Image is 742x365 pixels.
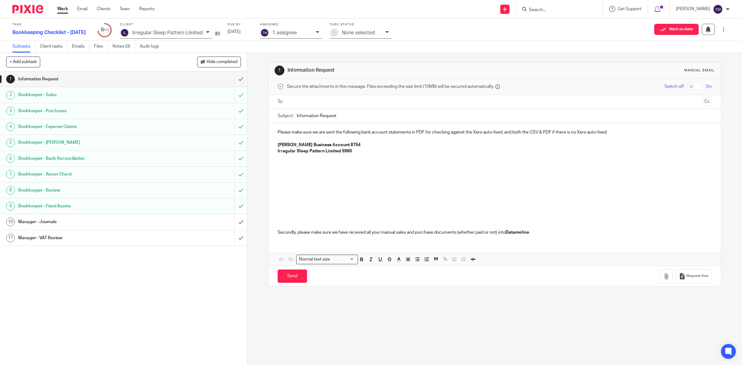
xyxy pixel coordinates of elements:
[278,129,712,135] p: Please make sure we are sent the following bank account statements in PDF for checking against th...
[278,113,294,119] label: Subject:
[330,23,391,27] label: Task status
[6,91,15,100] div: 2
[6,218,15,226] div: 10
[654,24,699,35] button: Mark as done
[18,170,158,179] h1: Bookkeeper - Xenon Check
[684,68,715,73] div: Manual email
[288,67,508,74] h1: Information Request
[18,217,158,227] h1: Manager - Journals
[197,57,241,67] button: Hide completed
[18,74,158,84] h1: Information Request
[113,40,135,53] a: Notes (0)
[12,5,43,13] img: Pixie
[120,6,130,12] a: Team
[12,40,35,53] a: Subtasks
[6,122,15,131] div: 4
[6,186,15,195] div: 8
[664,83,684,90] span: Switch off
[6,57,40,67] button: + Add subtask
[6,154,15,163] div: 6
[713,4,723,14] img: svg%3E
[18,186,158,195] h1: Bookkeeper - Review
[40,40,67,53] a: Client tasks
[278,229,712,236] p: Secondly, please make sure we have received all your manual sales and purchase documents (whether...
[6,234,15,242] div: 11
[332,256,354,263] input: Search for option
[676,6,710,12] p: [PERSON_NAME]
[104,28,109,32] small: /11
[669,27,693,32] span: Mark as done
[272,30,297,36] p: 1 assignee
[18,233,158,243] h1: Manager - VAT Review
[676,269,712,283] button: Request files
[260,28,269,37] img: svg%3E
[228,23,252,27] label: Due by
[97,26,112,33] div: 8
[296,255,358,264] div: Search for option
[139,6,155,12] a: Reports
[702,97,712,106] button: Cc
[278,143,360,147] strong: [PERSON_NAME] Business Account 8754
[528,7,584,13] input: Search
[12,23,90,27] label: Task
[228,30,241,34] span: [DATE]
[278,99,284,105] label: To:
[18,138,158,147] h1: Bookkeeper - [PERSON_NAME]
[18,202,158,211] h1: Bookkeeper - Fixed Assets
[6,170,15,179] div: 7
[6,107,15,115] div: 3
[207,60,237,65] span: Hide completed
[94,40,108,53] a: Files
[278,270,307,283] input: Send
[686,274,708,278] span: Request files
[18,90,158,100] h1: Bookkeeper - Sales
[57,6,68,12] a: Work
[275,66,284,75] div: 1
[6,138,15,147] div: 5
[120,23,220,27] label: Client
[77,6,87,12] a: Email
[260,23,322,27] label: Assignee
[120,28,129,37] img: svg%3E
[140,40,164,53] a: Audit logs
[330,29,338,36] div: ?
[18,154,158,163] h1: Bookkeeper - Bank Reconciliation
[287,83,494,90] span: Secure the attachments in this message. Files exceeding the size limit (10MB) will be secured aut...
[18,106,158,116] h1: Bookkeeper - Purchases
[278,149,352,153] strong: Irregular Sleep Pattern Limited 5960
[6,75,15,83] div: 1
[298,256,331,263] span: Normal text size
[505,230,529,235] strong: Datamolino
[132,30,203,36] p: Irregular Sleep Pattern Limited
[72,40,89,53] a: Emails
[6,202,15,210] div: 9
[706,83,712,90] span: On
[18,122,158,131] h1: Bookkeeper - Expense Claims
[97,6,110,12] a: Clients
[342,30,375,36] p: None selected
[618,7,642,11] span: Get Support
